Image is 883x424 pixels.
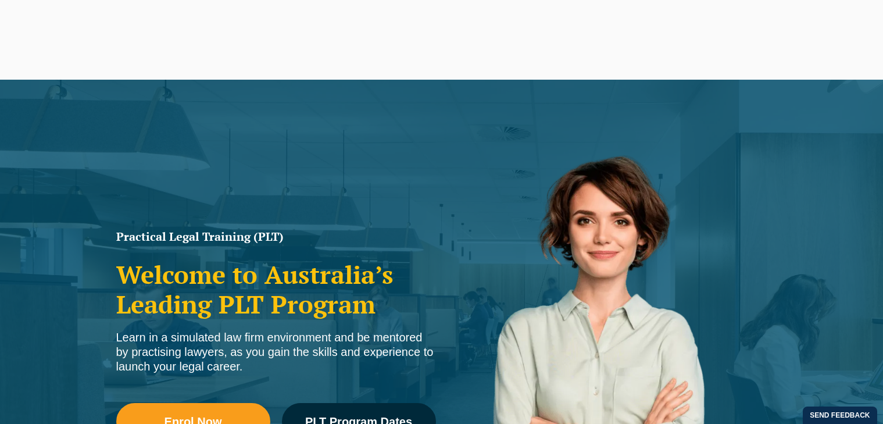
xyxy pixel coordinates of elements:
h2: Welcome to Australia’s Leading PLT Program [116,260,436,319]
div: Learn in a simulated law firm environment and be mentored by practising lawyers, as you gain the ... [116,330,436,374]
h1: Practical Legal Training (PLT) [116,231,436,243]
